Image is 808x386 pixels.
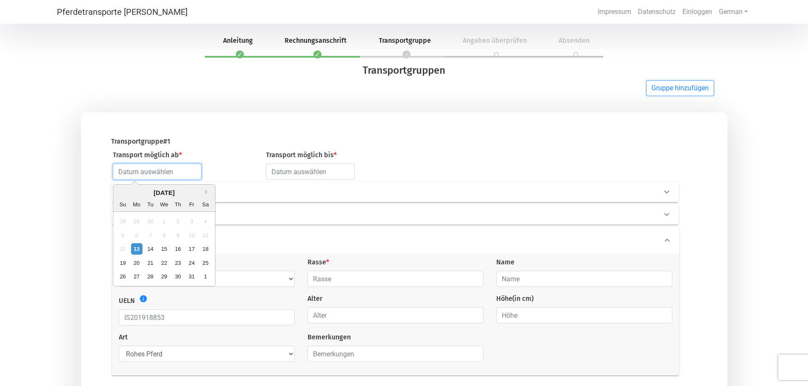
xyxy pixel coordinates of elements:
div: Choose Wednesday, October 22nd, 2025 [158,257,170,269]
div: Not available Thursday, October 2nd, 2025 [172,216,184,227]
div: Not available Friday, October 10th, 2025 [186,230,197,241]
input: Datum auswählen [266,164,355,180]
input: Rasse [308,271,484,287]
div: Choose Wednesday, October 29th, 2025 [158,271,170,282]
div: Choose Tuesday, October 21st, 2025 [145,257,156,269]
p: Abholadresse [118,187,375,197]
button: Gruppe hinzufügen [646,80,714,96]
div: Not available Wednesday, October 1st, 2025 [158,216,170,227]
label: Transport möglich ab [113,150,182,160]
div: Choose Thursday, October 16th, 2025 [172,243,184,255]
div: Not available Sunday, September 28th, 2025 [117,216,129,227]
div: Choose Monday, October 20th, 2025 [131,257,142,269]
div: Choose Sunday, October 26th, 2025 [117,271,129,282]
label: Alter [308,294,322,304]
input: Alter [308,307,484,323]
a: Datenschutz [635,3,679,20]
div: Sa [200,199,211,210]
span: Absenden [548,36,600,44]
div: We [158,199,170,210]
div: Zieladresse [112,204,679,225]
div: Not available Sunday, October 12th, 2025 [117,243,129,255]
a: Einloggen [679,3,716,20]
div: Pferd Info [112,227,679,254]
p: Zieladresse [118,210,375,219]
div: Choose Saturday, October 25th, 2025 [200,257,211,269]
label: Höhe (in cm) [496,294,534,304]
input: Höhe [496,307,672,323]
label: Bemerkungen [308,332,351,342]
div: Th [172,199,184,210]
div: [DATE] [113,188,215,198]
p: Pferd Info [119,236,375,245]
div: Choose Saturday, October 18th, 2025 [200,243,211,255]
div: Choose Thursday, October 30th, 2025 [172,271,184,282]
div: month 2025-10 [116,215,212,283]
div: Tu [145,199,156,210]
div: Not available Tuesday, October 7th, 2025 [145,230,156,241]
div: Choose Thursday, October 23rd, 2025 [172,257,184,269]
label: Transport möglich bis [266,150,337,160]
div: Choose Sunday, October 19th, 2025 [117,257,129,269]
input: Name [496,271,672,287]
div: Mo [131,199,142,210]
div: Choose Friday, October 24th, 2025 [186,257,197,269]
div: Choose Tuesday, October 28th, 2025 [145,271,156,282]
span: Angaben überprüfen [453,36,537,44]
div: Choose Wednesday, October 15th, 2025 [158,243,170,255]
input: Bemerkungen [308,346,484,362]
span: Anleitung [213,36,263,44]
label: Art [119,332,128,342]
label: Transportgruppe # 1 [111,136,170,147]
div: Choose Tuesday, October 14th, 2025 [145,243,156,255]
a: Pferdetransporte [PERSON_NAME] [57,3,187,20]
div: Not available Saturday, October 11th, 2025 [200,230,211,241]
div: Fr [186,199,197,210]
label: Rasse [308,257,329,267]
div: Not available Saturday, October 4th, 2025 [200,216,211,227]
label: Name [496,257,514,267]
i: Show CICD Guide [139,294,148,303]
div: Not available Tuesday, September 30th, 2025 [145,216,156,227]
span: Transportgruppe [369,36,441,44]
div: Not available Thursday, October 9th, 2025 [172,230,184,241]
div: Not available Friday, October 3rd, 2025 [186,216,197,227]
div: Not available Sunday, October 5th, 2025 [117,230,129,241]
div: Choose Monday, October 27th, 2025 [131,271,142,282]
div: Abholadresse [112,182,679,202]
div: Not available Wednesday, October 8th, 2025 [158,230,170,241]
a: Impressum [594,3,635,20]
span: Rechnungsanschrift [274,36,357,44]
div: Choose Monday, October 13th, 2025 [131,243,142,255]
input: Datum auswählen [113,164,201,180]
div: Choose Saturday, November 1st, 2025 [200,271,211,282]
a: German [716,3,751,20]
div: Choose Friday, October 31st, 2025 [186,271,197,282]
label: UELN [119,296,135,306]
input: IS201918853 [119,309,295,325]
div: Not available Monday, October 6th, 2025 [131,230,142,241]
a: info [137,295,148,305]
button: Next Month [205,189,211,195]
div: Su [117,199,129,210]
div: Choose Friday, October 17th, 2025 [186,243,197,255]
div: Not available Monday, September 29th, 2025 [131,216,142,227]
